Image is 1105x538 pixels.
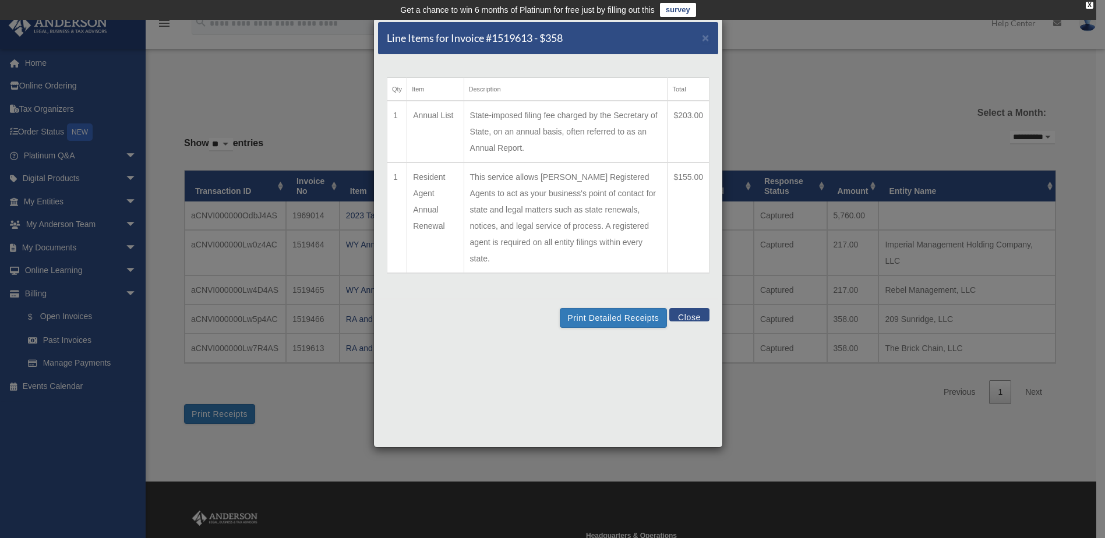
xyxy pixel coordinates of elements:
[400,3,655,17] div: Get a chance to win 6 months of Platinum for free just by filling out this
[407,78,464,101] th: Item
[387,101,407,162] td: 1
[702,31,709,44] span: ×
[668,78,709,101] th: Total
[407,101,464,162] td: Annual List
[464,78,668,101] th: Description
[1086,2,1093,9] div: close
[464,101,668,162] td: State-imposed filing fee charged by the Secretary of State, on an annual basis, often referred to...
[464,162,668,273] td: This service allows [PERSON_NAME] Registered Agents to act as your business's point of contact fo...
[387,162,407,273] td: 1
[702,31,709,44] button: Close
[668,162,709,273] td: $155.00
[669,308,709,321] button: Close
[660,3,696,17] a: survey
[387,78,407,101] th: Qty
[560,308,666,328] button: Print Detailed Receipts
[407,162,464,273] td: Resident Agent Annual Renewal
[387,31,563,45] h5: Line Items for Invoice #1519613 - $358
[668,101,709,162] td: $203.00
